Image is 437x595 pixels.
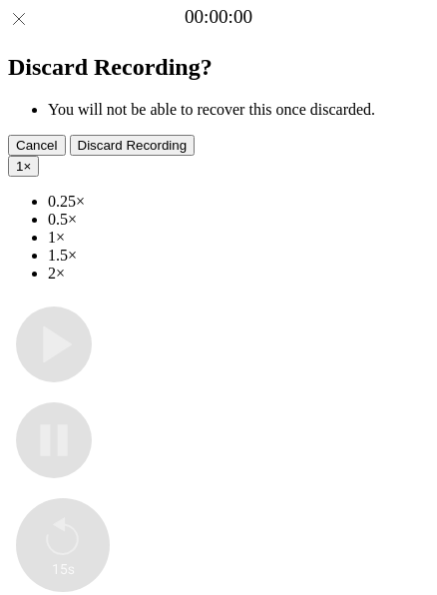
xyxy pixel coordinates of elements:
span: 1 [16,159,23,174]
h2: Discard Recording? [8,54,429,81]
li: 2× [48,265,429,283]
button: Cancel [8,135,66,156]
li: 0.25× [48,193,429,211]
li: 1.5× [48,247,429,265]
li: 1× [48,229,429,247]
li: You will not be able to recover this once discarded. [48,101,429,119]
a: 00:00:00 [185,6,252,28]
button: 1× [8,156,39,177]
li: 0.5× [48,211,429,229]
button: Discard Recording [70,135,196,156]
